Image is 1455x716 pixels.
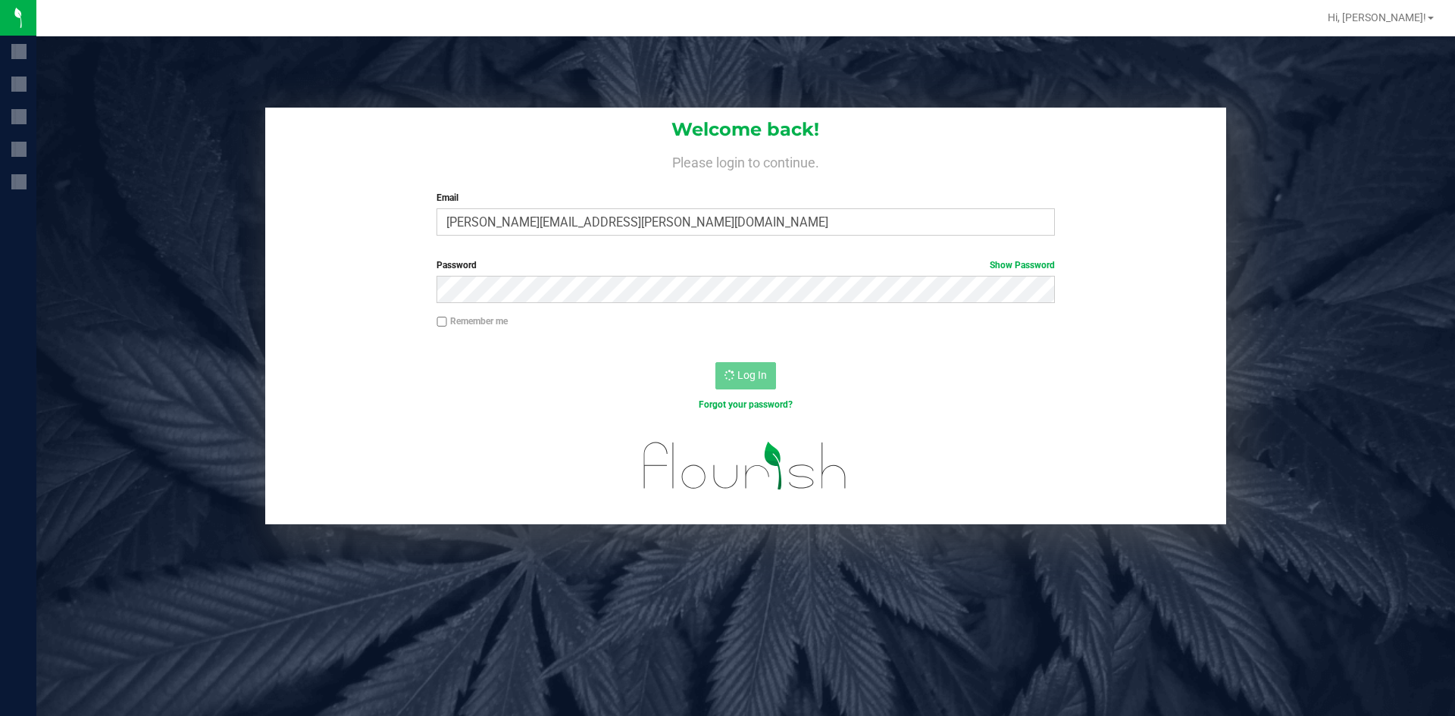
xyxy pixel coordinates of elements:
label: Remember me [436,314,508,328]
button: Log In [715,362,776,389]
input: Remember me [436,317,447,327]
img: flourish_logo.svg [625,427,865,505]
span: Hi, [PERSON_NAME]! [1328,11,1426,23]
a: Forgot your password? [699,399,793,410]
h4: Please login to continue. [265,152,1226,170]
span: Password [436,260,477,270]
a: Show Password [990,260,1055,270]
label: Email [436,191,1054,205]
span: Log In [737,369,767,381]
h1: Welcome back! [265,120,1226,139]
